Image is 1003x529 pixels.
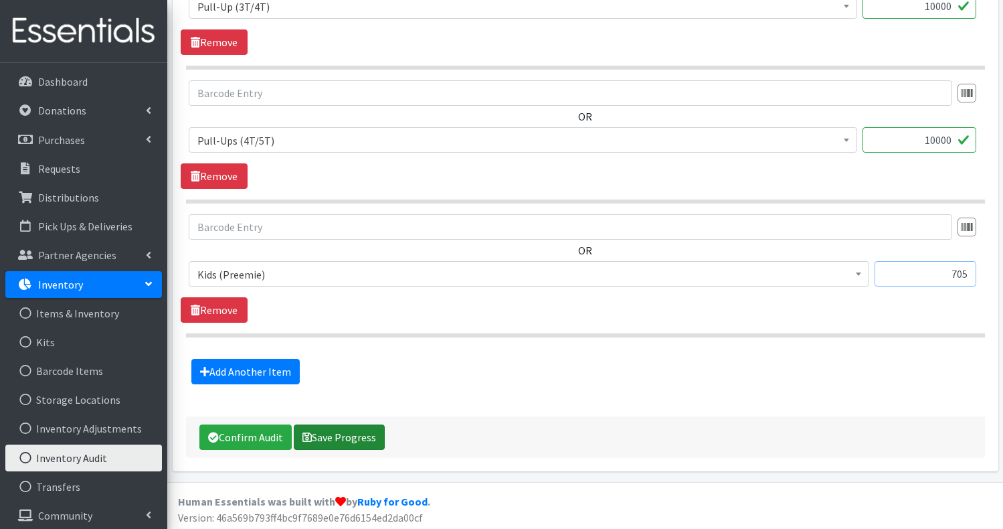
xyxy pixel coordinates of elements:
[5,184,162,211] a: Distributions
[197,131,848,150] span: Pull-Ups (4T/5T)
[38,75,88,88] p: Dashboard
[189,80,952,106] input: Barcode Entry
[189,261,869,287] span: Kids (Preemie)
[38,509,92,522] p: Community
[5,300,162,327] a: Items & Inventory
[5,213,162,240] a: Pick Ups & Deliveries
[5,502,162,529] a: Community
[38,133,85,147] p: Purchases
[191,359,300,384] a: Add Another Item
[38,248,116,262] p: Partner Agencies
[5,445,162,471] a: Inventory Audit
[38,278,83,291] p: Inventory
[357,495,428,508] a: Ruby for Good
[578,242,592,258] label: OR
[5,329,162,356] a: Kits
[197,265,860,284] span: Kids (Preemie)
[5,242,162,269] a: Partner Agencies
[5,386,162,413] a: Storage Locations
[5,358,162,384] a: Barcode Items
[578,108,592,125] label: OR
[5,9,162,54] img: HumanEssentials
[5,97,162,124] a: Donations
[38,191,99,204] p: Distributions
[38,104,86,117] p: Donations
[5,415,162,442] a: Inventory Adjustments
[181,29,248,55] a: Remove
[38,162,80,175] p: Requests
[5,473,162,500] a: Transfers
[294,425,385,450] button: Save Progress
[189,127,857,153] span: Pull-Ups (4T/5T)
[38,220,132,233] p: Pick Ups & Deliveries
[5,271,162,298] a: Inventory
[5,155,162,182] a: Requests
[5,68,162,95] a: Dashboard
[199,425,292,450] button: Confirm Audit
[862,127,976,153] input: Quantity
[5,127,162,153] a: Purchases
[178,511,423,524] span: Version: 46a569b793ff4bc9f7689e0e76d6154ed2da00cf
[178,495,430,508] strong: Human Essentials was built with by .
[181,297,248,323] a: Remove
[189,214,952,240] input: Barcode Entry
[875,261,976,287] input: Quantity
[181,163,248,189] a: Remove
